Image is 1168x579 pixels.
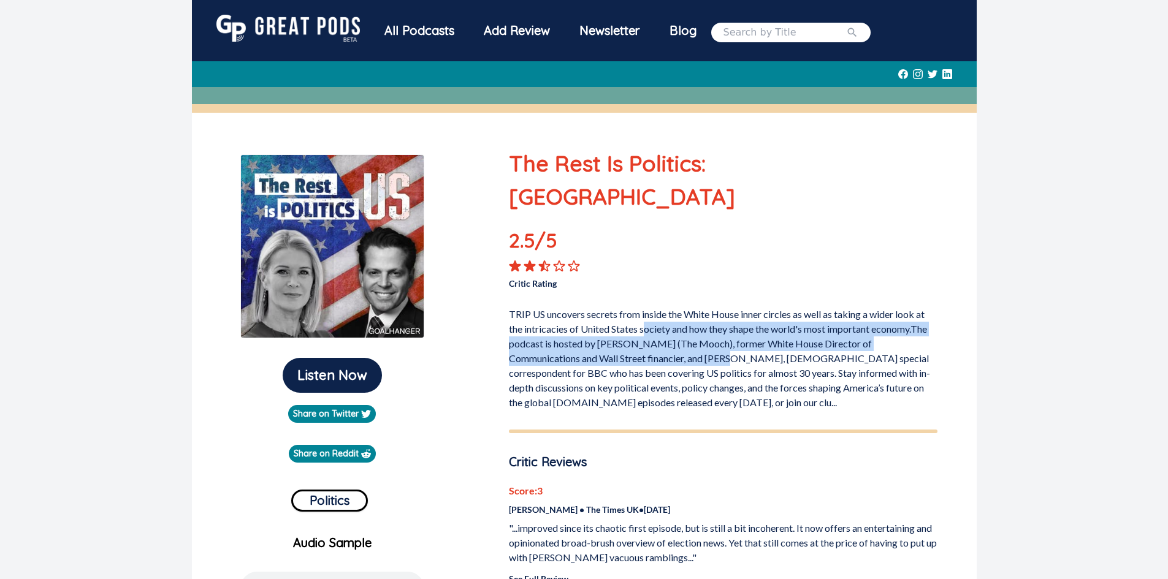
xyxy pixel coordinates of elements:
[723,25,846,40] input: Search by Title
[509,147,937,213] p: The Rest Is Politics: [GEOGRAPHIC_DATA]
[509,225,595,260] p: 2.5 /5
[509,521,937,565] p: "...improved since its chaotic first episode, but is still a bit incoherent. It now offers an ent...
[289,445,376,463] a: Share on Reddit
[509,302,937,410] p: TRIP US uncovers secrets from inside the White House inner circles as well as taking a wider look...
[288,405,376,423] a: Share on Twitter
[565,15,655,47] div: Newsletter
[370,15,469,50] a: All Podcasts
[655,15,711,47] a: Blog
[291,490,368,512] button: Politics
[291,485,368,512] a: Politics
[509,503,937,516] p: [PERSON_NAME] • The Times UK • [DATE]
[216,15,360,42] img: GreatPods
[283,358,382,393] button: Listen Now
[509,453,937,471] p: Critic Reviews
[202,534,464,552] p: Audio Sample
[370,15,469,47] div: All Podcasts
[509,272,723,290] p: Critic Rating
[565,15,655,50] a: Newsletter
[240,154,424,338] img: The Rest Is Politics: US
[509,483,937,498] p: Score: 3
[469,15,565,47] a: Add Review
